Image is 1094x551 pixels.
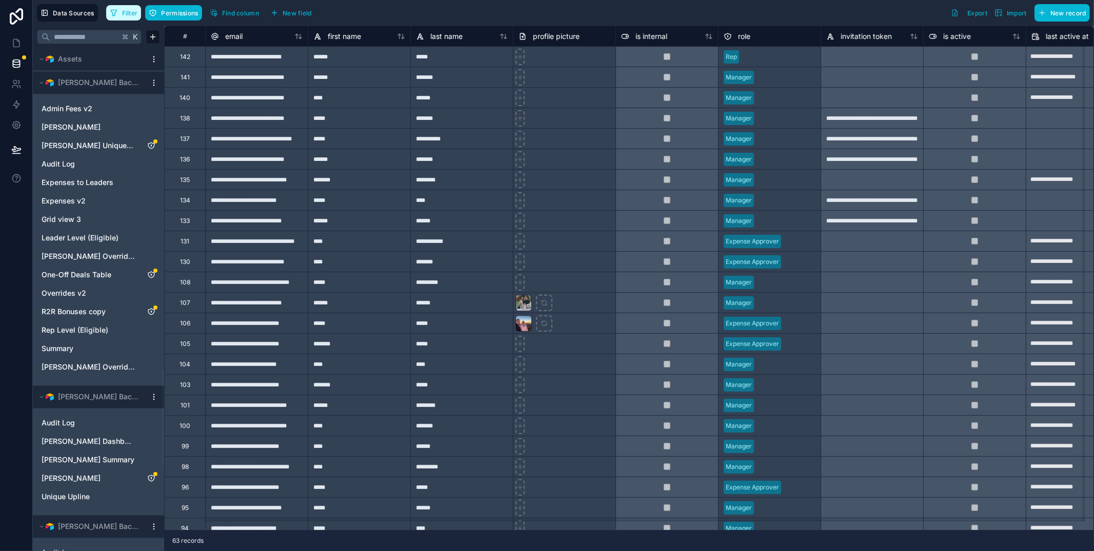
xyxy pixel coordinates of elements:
[726,134,752,144] div: Manager
[37,415,160,431] div: Audit Log
[37,488,160,505] div: Unique Upline
[37,174,160,191] div: Expenses to Leaders
[42,122,101,132] span: [PERSON_NAME]
[42,418,75,428] span: Audit Log
[181,401,190,410] div: 101
[42,343,135,354] a: Summary
[726,339,779,349] div: Expense Approver
[222,9,259,17] span: Find column
[42,196,86,206] span: Expenses v2
[180,94,190,102] div: 140
[37,267,160,283] div: One-Off Deals Table
[37,76,146,90] button: Airtable Logo[PERSON_NAME] Backends
[225,31,243,42] span: email
[42,455,135,465] a: [PERSON_NAME] Summary
[180,299,190,307] div: 107
[967,9,987,17] span: Export
[943,31,971,42] span: is active
[132,33,139,40] span: K
[42,251,135,261] a: [PERSON_NAME] Override Table_Rachel's Overrides
[182,442,189,451] div: 99
[991,4,1030,22] button: Import
[42,418,135,428] a: Audit Log
[37,390,146,404] button: Airtable Logo[PERSON_NAME] Backends
[37,230,160,246] div: Leader Level (Eligible)
[182,483,189,492] div: 96
[430,31,463,42] span: last name
[37,520,146,534] button: Airtable Logo[PERSON_NAME] Backends
[1030,4,1090,22] a: New record
[37,193,160,209] div: Expenses v2
[726,380,752,390] div: Manager
[37,303,160,320] div: R2R Bonuses copy
[42,140,135,151] span: [PERSON_NAME] Unique Downline Connections
[180,319,190,328] div: 106
[180,114,190,123] div: 138
[37,322,160,338] div: Rep Level (Eligible)
[726,114,752,123] div: Manager
[37,100,160,117] div: Admin Fees v2
[267,5,315,21] button: New field
[726,278,752,287] div: Manager
[42,233,118,243] span: Leader Level (Eligible)
[726,155,752,164] div: Manager
[726,360,752,369] div: Manager
[180,422,190,430] div: 100
[37,119,160,135] div: Andrew Moffat
[1007,9,1027,17] span: Import
[180,53,190,61] div: 142
[42,288,86,298] span: Overrides v2
[726,298,752,308] div: Manager
[46,55,54,64] img: Airtable Logo
[42,455,134,465] span: [PERSON_NAME] Summary
[37,248,160,264] div: Matt Hemple Override Table_Rachel's Overrides
[42,177,113,188] span: Expenses to Leaders
[42,270,135,280] a: One-Off Deals Table
[180,135,190,143] div: 137
[726,257,779,267] div: Expense Approver
[726,442,752,451] div: Manager
[58,78,141,88] span: [PERSON_NAME] Backends
[122,9,138,17] span: Filter
[726,503,752,513] div: Manager
[726,483,779,492] div: Expense Approver
[42,325,135,335] a: Rep Level (Eligible)
[42,122,135,132] a: [PERSON_NAME]
[42,362,135,372] a: [PERSON_NAME] Overrides
[182,463,189,471] div: 98
[1050,9,1086,17] span: New record
[42,196,135,206] a: Expenses v2
[37,470,160,486] div: Tim Headrick
[726,175,752,185] div: Manager
[533,31,580,42] span: profile picture
[42,288,135,298] a: Overrides v2
[726,462,752,472] div: Manager
[145,5,202,21] button: Permissions
[37,156,160,172] div: Audit Log
[42,159,75,169] span: Audit Log
[42,343,73,354] span: Summary
[42,492,135,502] a: Unique Upline
[1046,31,1089,42] span: last active at
[46,79,54,87] img: Airtable Logo
[181,237,189,246] div: 131
[172,32,197,40] div: #
[726,196,752,205] div: Manager
[161,9,198,17] span: Permissions
[37,52,146,67] button: Airtable LogoAssets
[145,5,206,21] a: Permissions
[1035,4,1090,22] button: New record
[726,93,752,103] div: Manager
[181,73,190,81] div: 141
[180,176,190,184] div: 135
[37,285,160,301] div: Overrides v2
[42,233,135,243] a: Leader Level (Eligible)
[46,523,54,531] img: Airtable Logo
[42,159,135,169] a: Audit Log
[42,436,135,446] span: [PERSON_NAME] Dashboard View
[180,360,190,369] div: 104
[726,52,737,62] div: Rep
[42,325,108,335] span: Rep Level (Eligible)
